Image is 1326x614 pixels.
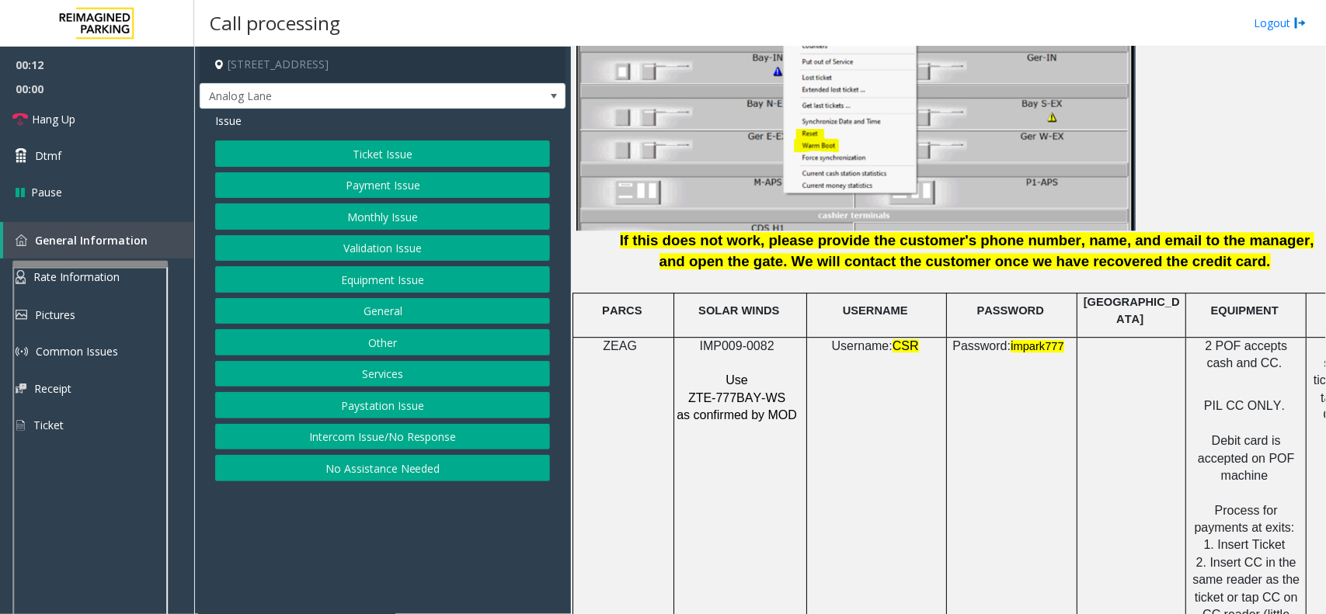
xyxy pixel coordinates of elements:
[215,329,550,356] button: Other
[1211,304,1279,317] span: EQUIPMENT
[31,184,62,200] span: Pause
[688,391,785,404] span: ZTE-777BAY-WS
[215,172,550,199] button: Payment Issue
[832,339,893,352] span: Username:
[1084,296,1180,325] span: [GEOGRAPHIC_DATA]
[893,339,919,352] span: CSR
[215,113,242,129] span: Issue
[1198,434,1295,482] span: Debit card is accepted on POF machine
[215,455,550,481] button: No Assistance Needed
[35,147,61,164] span: Dtmf
[603,339,637,352] span: ZEAG
[1204,399,1285,412] span: PIL CC ONLY.
[1204,538,1286,551] span: 1. Insert Ticket
[202,4,348,42] h3: Call processing
[3,222,194,258] a: General Information
[200,47,566,83] h4: [STREET_ADDRESS]
[1254,15,1307,31] a: Logout
[952,339,1011,352] span: Password:
[32,111,75,127] span: Hang Up
[602,304,642,317] span: PARCS
[1014,340,1064,352] span: mpark777
[1011,339,1014,352] span: i
[215,266,550,293] button: Equipment Issue
[620,232,1314,269] span: If this does not work, please provide the customer's phone number, name, and email to the manager...
[792,253,1271,269] span: We will contact the customer once we have recovered the credit card.
[215,392,550,418] button: Paystation Issue
[726,373,747,387] span: Use
[700,339,774,352] span: IMP009-0082
[1294,15,1307,31] img: logout
[1195,504,1295,534] span: Process for payments at exits:
[215,361,550,387] button: Services
[215,203,550,230] button: Monthly Issue
[215,424,550,450] button: Intercom Issue/No Response
[698,304,779,317] span: SOLAR WINDS
[215,235,550,262] button: Validation Issue
[200,84,492,109] span: Analog Lane
[977,304,1044,317] span: PASSWORD
[35,233,148,248] span: General Information
[677,408,797,421] span: as confirmed by MOD
[215,140,550,167] button: Ticket Issue
[843,304,908,317] span: USERNAME
[1205,339,1287,369] span: 2 POF accepts cash and CC.
[16,234,27,246] img: 'icon'
[215,298,550,324] button: General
